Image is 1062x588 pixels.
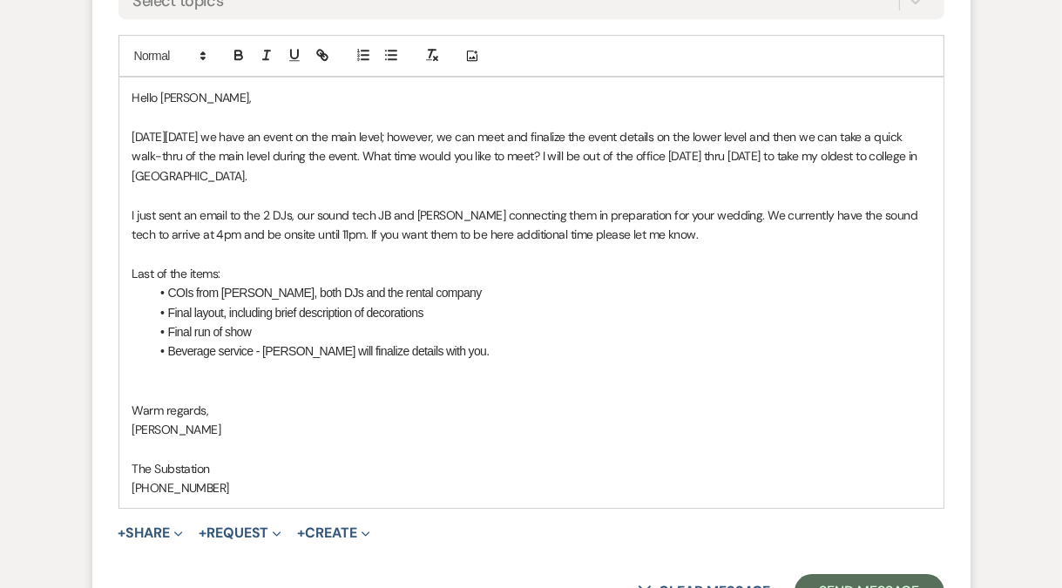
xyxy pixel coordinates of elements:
[297,526,369,540] button: Create
[132,478,930,497] p: [PHONE_NUMBER]
[118,526,184,540] button: Share
[150,303,930,322] li: Final layout, including brief description of decorations
[150,341,930,361] li: Beverage service - [PERSON_NAME] will finalize details with you.
[199,526,281,540] button: Request
[150,283,930,302] li: COIs from [PERSON_NAME], both DJs and the rental company
[132,206,930,245] p: I just sent an email to the 2 DJs, our sound tech JB and [PERSON_NAME] connecting them in prepara...
[132,459,930,478] p: The Substation
[132,420,930,439] p: [PERSON_NAME]
[132,88,930,107] p: Hello [PERSON_NAME],
[132,127,930,186] p: [DATE][DATE] we have an event on the main level; however, we can meet and finalize the event deta...
[199,526,206,540] span: +
[150,322,930,341] li: Final run of show
[132,264,930,283] p: Last of the items:
[118,526,126,540] span: +
[297,526,305,540] span: +
[132,401,930,420] p: Warm regards,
